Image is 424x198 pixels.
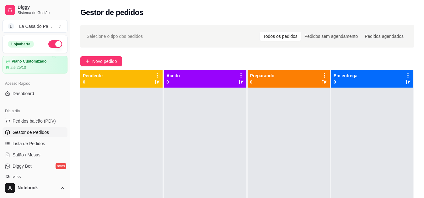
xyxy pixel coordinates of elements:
div: Pedidos agendados [361,32,407,41]
div: Dia a dia [3,106,67,116]
a: KDS [3,172,67,182]
span: L [8,23,14,29]
span: Lista de Pedidos [13,140,45,147]
h2: Gestor de pedidos [80,8,143,18]
span: Selecione o tipo dos pedidos [87,33,143,40]
button: Notebook [3,180,67,195]
p: Pendente [83,73,103,79]
span: Notebook [18,185,57,191]
p: 0 [250,79,275,85]
span: Dashboard [13,90,34,97]
article: até 25/10 [10,65,26,70]
button: Pedidos balcão (PDV) [3,116,67,126]
button: Alterar Status [48,40,62,48]
span: Novo pedido [92,58,117,65]
p: 0 [83,79,103,85]
a: Plano Customizadoaté 25/10 [3,56,67,74]
span: Salão / Mesas [13,152,40,158]
a: Diggy Botnovo [3,161,67,171]
span: Gestor de Pedidos [13,129,49,135]
span: Diggy Bot [13,163,32,169]
div: Loja aberta [8,41,34,48]
article: Plano Customizado [12,59,46,64]
div: Pedidos sem agendamento [301,32,361,41]
div: La Casa do Pa ... [19,23,52,29]
a: DiggySistema de Gestão [3,3,67,18]
div: Todos os pedidos [260,32,301,41]
a: Gestor de Pedidos [3,127,67,137]
span: Sistema de Gestão [18,10,65,15]
span: plus [85,59,90,63]
p: 0 [334,79,357,85]
a: Salão / Mesas [3,150,67,160]
a: Lista de Pedidos [3,139,67,149]
button: Novo pedido [80,56,122,66]
p: Em entrega [334,73,357,79]
span: KDS [13,174,22,180]
p: 0 [166,79,180,85]
span: Pedidos balcão (PDV) [13,118,56,124]
div: Acesso Rápido [3,79,67,89]
button: Select a team [3,20,67,33]
span: Diggy [18,5,65,10]
p: Aceito [166,73,180,79]
p: Preparando [250,73,275,79]
a: Dashboard [3,89,67,99]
